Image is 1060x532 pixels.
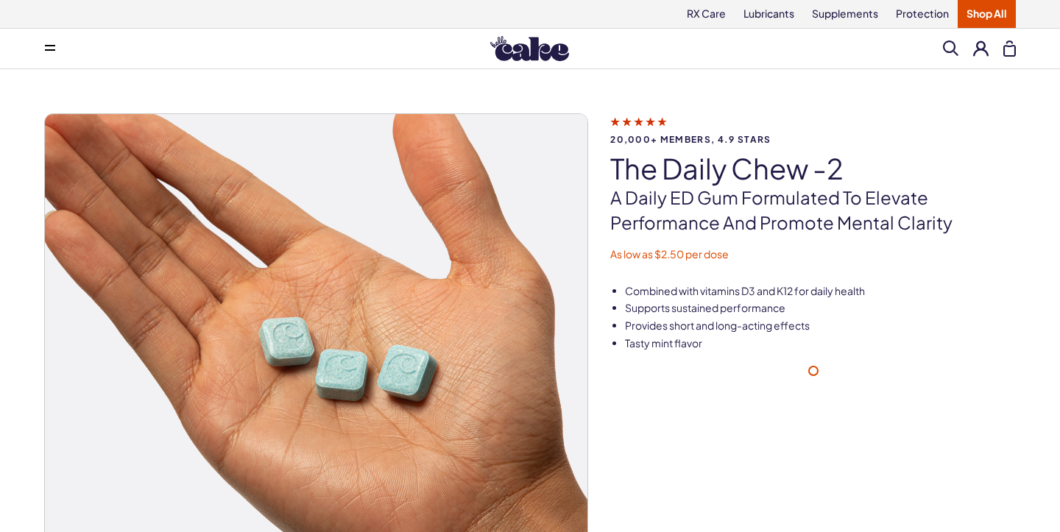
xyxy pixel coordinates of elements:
img: Hello Cake [490,36,569,61]
li: Supports sustained performance [625,301,1016,316]
p: A Daily ED Gum Formulated To Elevate Performance And Promote Mental Clarity [610,185,1016,235]
span: 20,000+ members, 4.9 stars [610,135,1016,144]
li: Combined with vitamins D3 and K12 for daily health [625,284,1016,299]
h1: The Daily Chew -2 [610,153,1016,184]
li: Tasty mint flavor [625,336,1016,351]
a: 20,000+ members, 4.9 stars [610,115,1016,144]
p: As low as $2.50 per dose [610,247,1016,262]
li: Provides short and long-acting effects [625,319,1016,333]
